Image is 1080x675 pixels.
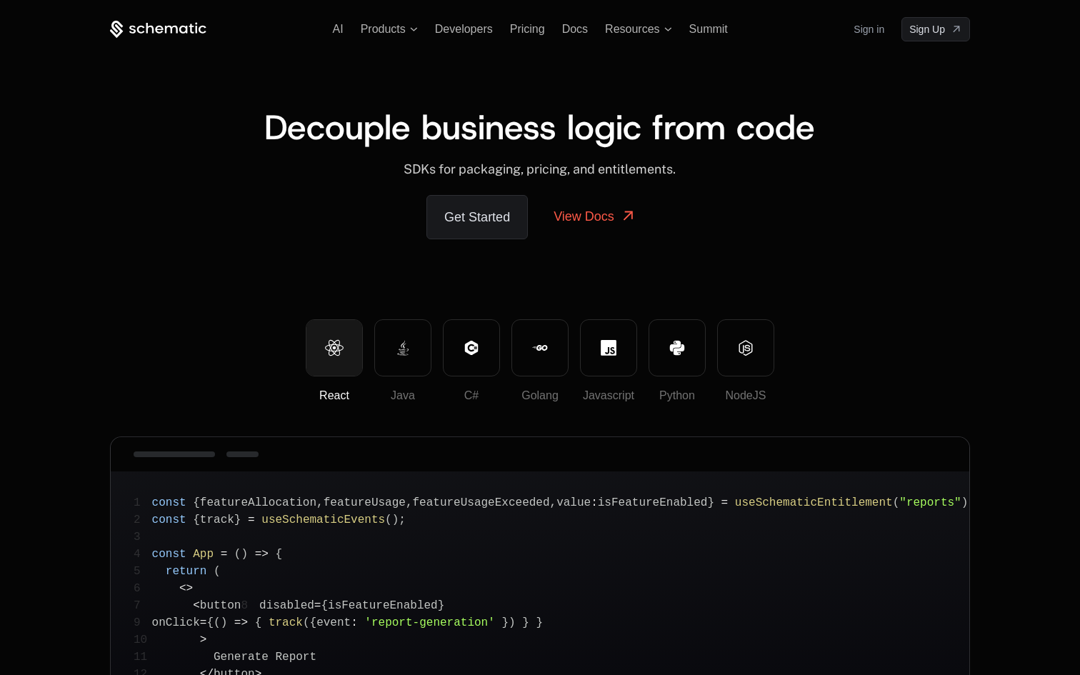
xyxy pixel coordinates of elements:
span: ( [303,616,310,629]
span: : [591,496,598,509]
span: = [248,514,255,526]
button: Python [649,319,706,376]
span: { [255,616,262,629]
span: } [501,616,509,629]
a: Get Started [426,195,528,239]
span: } [438,599,445,612]
span: , [550,496,557,509]
span: Sign Up [909,22,945,36]
div: NodeJS [718,387,774,404]
button: NodeJS [717,319,774,376]
span: ( [234,548,241,561]
span: } [522,616,529,629]
span: { [310,616,317,629]
a: [object Object] [901,17,970,41]
button: C# [443,319,500,376]
span: onClick [152,616,200,629]
span: 2 [134,511,152,529]
span: ( [214,565,221,578]
span: return [166,565,207,578]
span: 7 [134,597,152,614]
span: { [206,616,214,629]
button: Javascript [580,319,637,376]
span: Summit [689,23,728,35]
span: < [193,599,200,612]
span: 9 [134,614,152,631]
span: const [152,496,186,509]
span: Products [361,23,406,36]
span: { [321,599,328,612]
span: SDKs for packaging, pricing, and entitlements. [404,161,676,176]
span: disabled [259,599,314,612]
div: C# [444,387,499,404]
div: React [306,387,362,404]
span: useSchematicEntitlement [735,496,893,509]
span: , [316,496,324,509]
span: const [152,514,186,526]
span: ( [893,496,900,509]
span: "reports" [899,496,961,509]
span: button [200,599,241,612]
span: isFeatureEnabled [598,496,708,509]
span: , [406,496,413,509]
span: => [255,548,269,561]
span: = [221,548,228,561]
span: : [351,616,358,629]
a: AI [333,23,344,35]
span: 3 [134,529,152,546]
div: Java [375,387,431,404]
span: < [179,582,186,595]
span: { [193,514,200,526]
span: => [234,616,248,629]
span: const [152,548,186,561]
span: ) [241,548,248,561]
span: > [200,634,207,646]
span: > [186,582,194,595]
span: ( [385,514,392,526]
span: } [536,616,543,629]
span: 1 [134,494,152,511]
a: View Docs [536,195,654,238]
span: Developers [435,23,493,35]
button: React [306,319,363,376]
span: { [276,548,283,561]
span: track [200,514,234,526]
a: Pricing [510,23,545,35]
span: } [234,514,241,526]
span: 10 [134,631,159,649]
span: featureAllocation [200,496,316,509]
span: ) [221,616,228,629]
span: { [193,496,200,509]
span: Report [275,651,316,664]
a: Sign in [854,18,884,41]
span: ) [392,514,399,526]
span: Generate [214,651,269,664]
span: ( [214,616,221,629]
div: Golang [512,387,568,404]
span: 'report-generation' [364,616,494,629]
a: Docs [562,23,588,35]
span: featureUsageExceeded [413,496,550,509]
span: value [556,496,591,509]
span: } [707,496,714,509]
button: Golang [511,319,569,376]
span: ) [509,616,516,629]
span: featureUsage [324,496,406,509]
span: ; [399,514,406,526]
span: 8 [241,597,259,614]
span: isFeatureEnabled [328,599,438,612]
span: Resources [605,23,659,36]
span: ) [961,496,969,509]
span: = [314,599,321,612]
span: 11 [134,649,159,666]
div: Python [649,387,705,404]
span: Decouple business logic from code [264,104,815,150]
span: ; [968,496,975,509]
span: 5 [134,563,152,580]
span: useSchematicEvents [261,514,385,526]
span: track [269,616,303,629]
span: = [721,496,729,509]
